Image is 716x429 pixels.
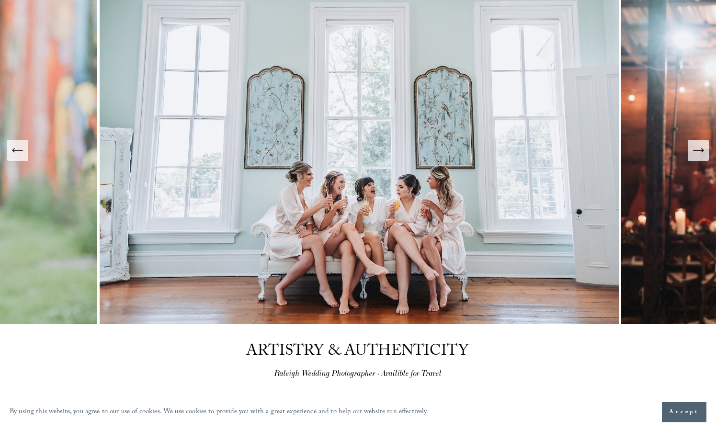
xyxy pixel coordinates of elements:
span: ARTISTRY & AUTHENTICITY [246,339,468,365]
button: Accept [662,402,706,422]
button: Next Slide [688,140,709,161]
span: Accept [669,407,699,417]
p: By using this website, you agree to our use of cookies. We use cookies to provide you with a grea... [10,406,429,419]
em: Raleigh Wedding Photographer - Availible for Travel [274,369,442,378]
button: Previous Slide [7,140,28,161]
